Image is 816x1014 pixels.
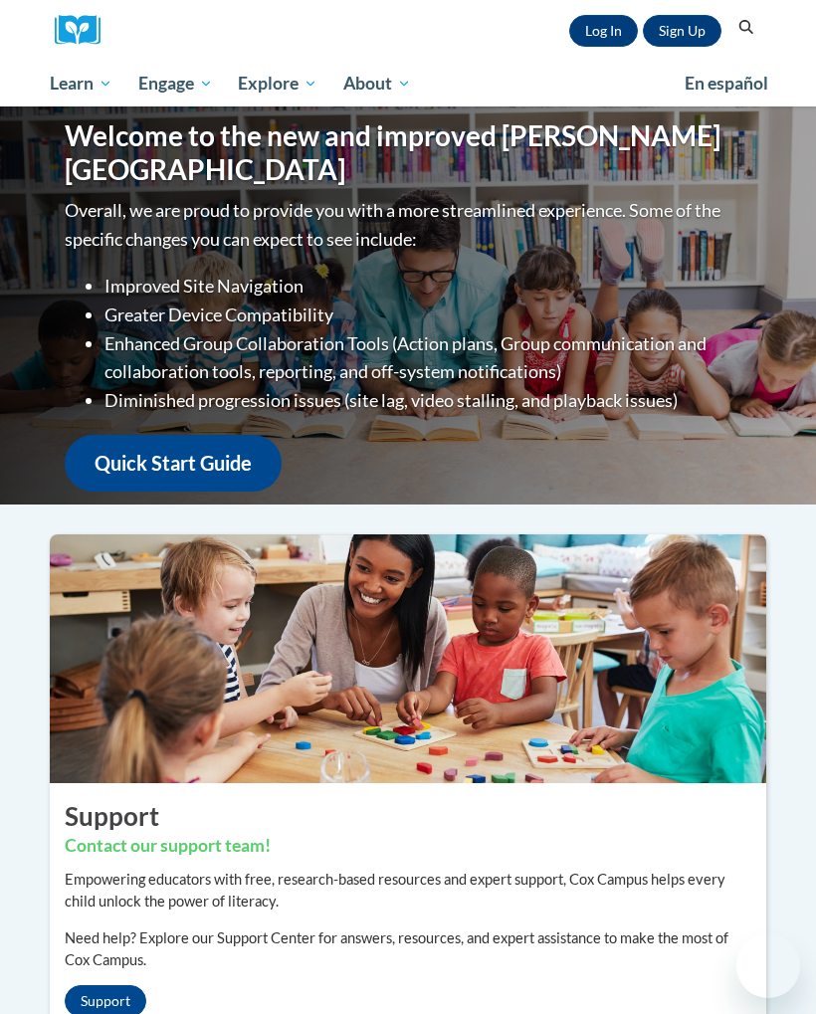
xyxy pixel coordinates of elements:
span: En español [685,73,768,94]
img: Logo brand [55,15,114,46]
li: Enhanced Group Collaboration Tools (Action plans, Group communication and collaboration tools, re... [104,329,751,387]
a: Engage [125,61,226,106]
img: ... [35,534,781,783]
a: About [330,61,424,106]
h3: Contact our support team! [65,834,751,859]
p: Empowering educators with free, research-based resources and expert support, Cox Campus helps eve... [65,869,751,913]
a: Register [643,15,721,47]
li: Improved Site Navigation [104,272,751,301]
a: Log In [569,15,638,47]
a: Learn [37,61,125,106]
p: Need help? Explore our Support Center for answers, resources, and expert assistance to make the m... [65,927,751,971]
iframe: Button to launch messaging window [736,934,800,998]
h1: Welcome to the new and improved [PERSON_NAME][GEOGRAPHIC_DATA] [65,119,751,186]
a: Cox Campus [55,15,114,46]
button: Search [731,16,761,40]
li: Greater Device Compatibility [104,301,751,329]
a: Quick Start Guide [65,435,282,492]
h2: Support [65,798,751,834]
span: Learn [50,72,112,96]
div: Main menu [35,61,781,106]
span: About [343,72,411,96]
a: Explore [225,61,330,106]
span: Explore [238,72,317,96]
p: Overall, we are proud to provide you with a more streamlined experience. Some of the specific cha... [65,196,751,254]
span: Engage [138,72,213,96]
li: Diminished progression issues (site lag, video stalling, and playback issues) [104,386,751,415]
a: En español [672,63,781,104]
